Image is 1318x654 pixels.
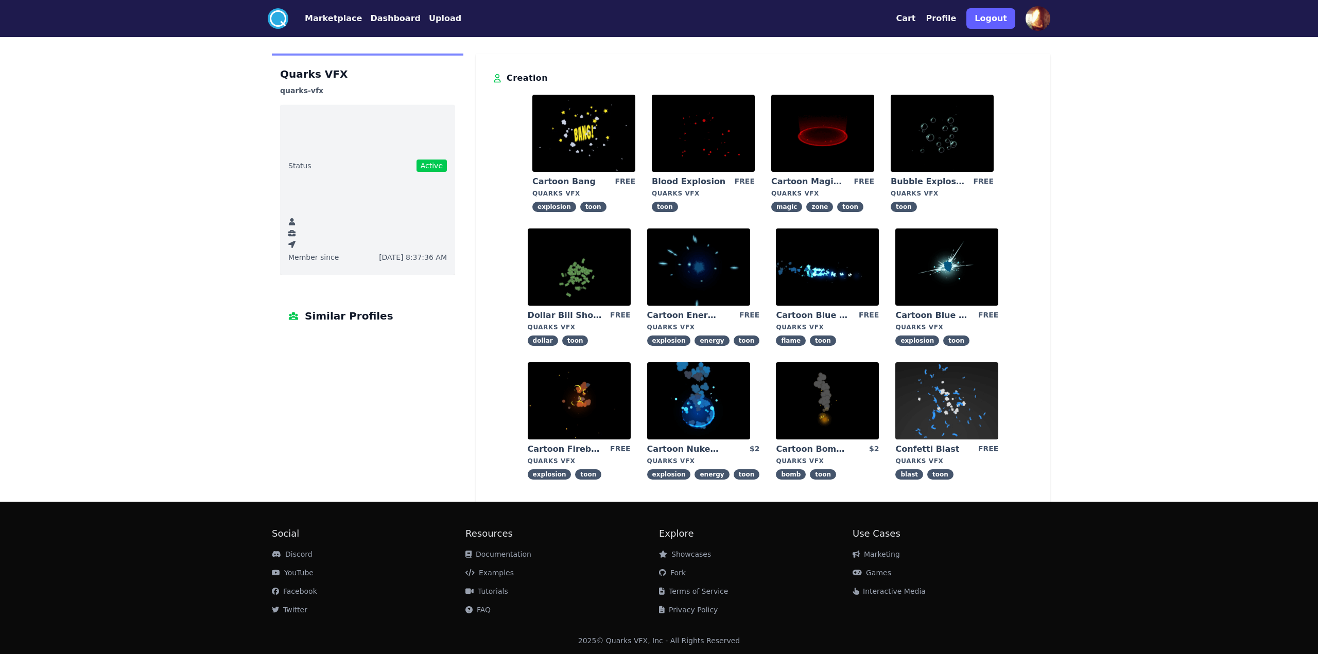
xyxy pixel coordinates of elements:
[776,457,879,465] div: Quarks VFX
[776,228,879,306] img: imgAlt
[507,70,548,86] h3: Creation
[272,550,313,558] a: Discord
[895,469,923,480] span: blast
[465,550,531,558] a: Documentation
[659,587,728,595] a: Terms of Service
[927,469,953,480] span: toon
[895,228,998,306] img: imgAlt
[647,335,691,346] span: explosion
[272,526,465,541] h2: Social
[610,310,630,321] div: FREE
[615,176,635,187] div: FREE
[528,335,558,346] span: dollar
[978,444,998,455] div: FREE
[272,569,314,577] a: YouTube
[647,457,760,465] div: Quarks VFX
[943,335,969,346] span: toon
[528,444,602,455] a: Cartoon Fireball Explosion
[421,12,461,25] a: Upload
[659,569,686,577] a: Fork
[528,457,631,465] div: Quarks VFX
[610,444,630,455] div: FREE
[288,252,339,262] span: Member since
[854,176,874,187] div: FREE
[895,444,969,455] a: Confetti Blast
[966,8,1015,29] button: Logout
[771,95,874,172] img: imgAlt
[739,310,759,321] div: FREE
[305,12,362,25] button: Marketplace
[895,310,969,321] a: Cartoon Blue Gas Explosion
[532,95,635,172] img: imgAlt
[659,526,853,541] h2: Explore
[652,189,755,198] div: Quarks VFX
[280,84,455,97] h3: quarks-vfx
[532,176,606,187] a: Cartoon Bang
[810,335,836,346] span: toon
[652,95,755,172] img: imgAlt
[891,202,917,212] span: toon
[837,202,863,212] span: toon
[978,310,998,321] div: FREE
[659,550,711,558] a: Showcases
[896,12,915,25] button: Cart
[853,550,900,558] a: Marketing
[305,308,393,324] span: Similar Profiles
[734,335,760,346] span: toon
[891,176,965,187] a: Bubble Explosion
[859,310,879,321] div: FREE
[974,176,994,187] div: FREE
[288,12,362,25] a: Marketplace
[776,362,879,439] img: imgAlt
[853,526,1046,541] h2: Use Cases
[869,444,879,455] div: $2
[647,228,750,306] img: imgAlt
[771,202,802,212] span: magic
[272,587,317,595] a: Facebook
[810,469,836,480] span: toon
[966,4,1015,33] a: Logout
[465,569,514,577] a: Examples
[528,228,631,306] img: imgAlt
[735,176,755,187] div: FREE
[465,587,508,595] a: Tutorials
[734,469,760,480] span: toon
[370,12,421,25] button: Dashboard
[578,635,740,646] div: 2025 © Quarks VFX, Inc - All Rights Reserved
[465,606,491,614] a: FAQ
[562,335,588,346] span: toon
[652,202,678,212] span: toon
[895,362,998,439] img: imgAlt
[288,161,311,171] span: Status
[895,323,998,331] div: Quarks VFX
[362,12,421,25] a: Dashboard
[853,569,891,577] a: Games
[528,469,571,480] span: explosion
[776,310,850,321] a: Cartoon Blue Flamethrower
[647,469,691,480] span: explosion
[532,189,635,198] div: Quarks VFX
[647,444,721,455] a: Cartoon Nuke Energy Explosion
[776,444,850,455] a: Cartoon Bomb Fuse
[647,323,760,331] div: Quarks VFX
[272,606,307,614] a: Twitter
[465,526,659,541] h2: Resources
[647,310,721,321] a: Cartoon Energy Explosion
[776,323,879,331] div: Quarks VFX
[695,469,729,480] span: energy
[532,202,576,212] span: explosion
[528,323,631,331] div: Quarks VFX
[891,95,994,172] img: imgAlt
[895,335,939,346] span: explosion
[1026,6,1050,31] img: profile
[771,176,845,187] a: Cartoon Magic Zone
[528,362,631,439] img: imgAlt
[750,444,759,455] div: $2
[926,12,957,25] button: Profile
[379,252,447,262] span: [DATE] 8:37:36 AM
[580,202,606,212] span: toon
[647,362,750,439] img: imgAlt
[771,189,874,198] div: Quarks VFX
[528,310,602,321] a: Dollar Bill Shower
